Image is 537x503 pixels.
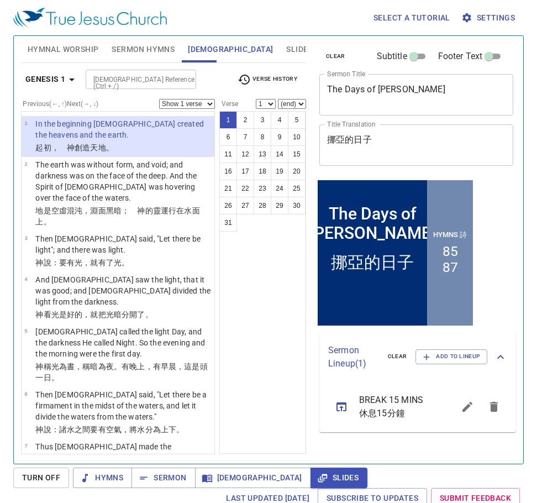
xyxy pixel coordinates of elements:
[35,217,51,226] wh6440: 上
[35,206,199,226] wh8415: 面
[219,180,237,197] button: 21
[319,50,352,63] button: clear
[35,362,207,382] wh3117: ，稱
[35,205,211,227] p: 地
[219,101,238,107] label: Verse
[204,471,302,485] span: [DEMOGRAPHIC_DATA]
[35,441,211,485] p: Thus [DEMOGRAPHIC_DATA] made the firmament, and divided the waters which were under the firmament...
[236,180,254,197] button: 22
[90,425,184,434] wh8432: 要有空氣
[35,361,211,383] p: 神
[51,310,153,319] wh7220: 光
[44,217,51,226] wh5921: 。
[373,11,450,25] span: Select a tutorial
[35,206,199,226] wh776: 是
[35,362,207,382] wh2822: 為夜
[35,206,199,226] wh922: ，淵
[24,391,27,397] span: 6
[128,82,143,98] li: 87
[423,352,480,361] span: Add to Lineup
[114,310,153,319] wh216: 暗
[145,425,185,434] wh4325: 分
[35,159,211,203] p: The earth was without form, and void; and darkness was on the face of the deep. And the Spirit of...
[122,425,184,434] wh7549: ，將水
[315,177,476,328] iframe: from-child
[288,145,306,163] button: 15
[22,471,60,485] span: Turn Off
[327,84,506,105] textarea: The Days of [PERSON_NAME]
[25,72,66,86] b: Genesis 1
[82,310,152,319] wh2896: ，就把光
[13,8,167,28] img: True Jesus Church
[35,362,207,382] wh216: 為晝
[35,142,211,153] p: 起初
[35,424,211,435] p: 神
[24,443,27,449] span: 7
[13,468,69,488] button: Turn Off
[219,111,237,129] button: 1
[51,425,185,434] wh559: ：諸水
[328,344,379,370] p: Sermon Lineup ( 1 )
[122,258,129,267] wh216: 。
[35,362,207,382] wh3915: 。有晚上
[44,373,59,382] wh259: 日
[24,276,27,282] span: 4
[145,310,153,319] wh914: 。
[288,180,306,197] button: 25
[122,310,153,319] wh2822: 分開了
[236,145,254,163] button: 12
[195,468,311,488] button: [DEMOGRAPHIC_DATA]
[21,69,83,90] button: Genesis 1
[271,163,288,180] button: 19
[35,326,211,359] p: [DEMOGRAPHIC_DATA] called the light Day, and the darkness He called Night. So the evening and the...
[326,51,345,61] span: clear
[377,50,407,63] span: Subtitle
[271,197,288,214] button: 29
[44,258,130,267] wh430: 說
[288,128,306,146] button: 10
[75,143,114,152] wh430: 創造
[271,128,288,146] button: 9
[128,66,143,82] li: 85
[369,8,455,28] button: Select a tutorial
[75,425,184,434] wh4325: 之間
[75,258,129,267] wh1961: 光
[319,381,516,432] ul: sermon lineup list
[231,71,304,88] button: Verse History
[236,111,254,129] button: 2
[59,310,153,319] wh216: 是好的
[35,206,199,226] wh8414: 混沌
[359,394,428,420] span: BREAK 15 MINS 休息15分鐘
[219,214,237,232] button: 31
[219,145,237,163] button: 11
[73,468,132,488] button: Hymns
[254,163,271,180] button: 18
[51,258,130,267] wh559: ：要有
[188,43,273,56] span: [DEMOGRAPHIC_DATA]
[238,73,297,86] span: Verse History
[288,197,306,214] button: 30
[118,53,152,62] p: Hymns 詩
[24,235,27,241] span: 3
[24,328,27,334] span: 5
[51,143,114,152] wh7225: ， 神
[24,120,27,126] span: 1
[319,471,359,485] span: Slides
[219,197,237,214] button: 26
[236,163,254,180] button: 17
[89,73,175,86] input: Type Bible Reference
[35,362,207,382] wh7121: 暗
[219,128,237,146] button: 6
[254,111,271,129] button: 3
[438,50,483,63] span: Footer Text
[140,471,186,485] span: Sermon
[319,333,516,381] div: Sermon Lineup(1)clearAdd to Lineup
[44,425,185,434] wh430: 說
[90,143,113,152] wh1254: 天
[106,143,114,152] wh776: 。
[153,425,185,434] wh914: 為上下。
[35,362,207,382] wh430: 稱
[219,163,237,180] button: 16
[459,8,519,28] button: Settings
[271,111,288,129] button: 4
